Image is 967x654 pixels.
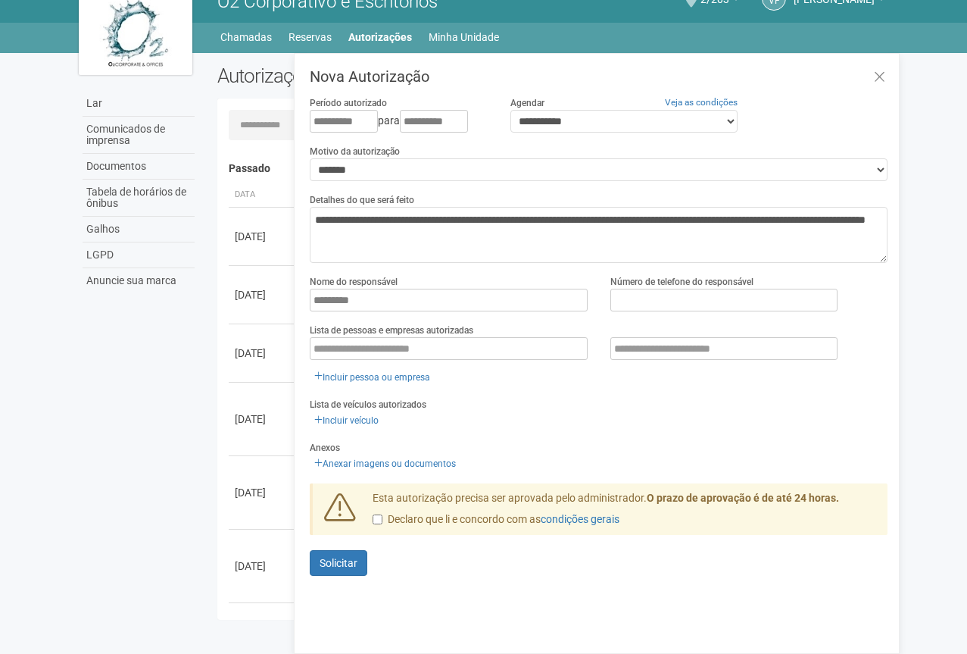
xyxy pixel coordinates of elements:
font: Lista de pessoas e empresas autorizadas [310,325,473,336]
font: Solicitar [320,557,357,569]
input: Declaro que li e concordo com ascondições gerais [373,515,382,524]
font: Minha Unidade [429,31,499,43]
font: Anuncie sua marca [86,274,176,286]
font: Data [235,189,255,199]
a: Reservas [289,27,332,48]
a: Incluir pessoa ou empresa [310,368,435,385]
font: Comunicados de imprensa [86,123,165,146]
a: LGPD [83,243,195,268]
font: Nome do responsável [310,277,398,287]
a: Anexar imagens ou documentos [310,455,460,472]
font: Anexos [310,443,340,453]
font: para [378,114,400,127]
a: Chamadas [220,27,272,48]
font: Lista de veículos autorizados [310,399,426,410]
font: [DATE] [235,487,266,499]
font: Anexar imagens ou documentos [323,458,456,469]
a: Comunicados de imprensa [83,117,195,154]
font: Passado [229,162,270,174]
a: Autorizações [348,27,412,48]
font: [DATE] [235,560,266,572]
font: Número de telefone do responsável [610,277,753,287]
font: [DATE] [235,413,266,425]
font: Autorizações [217,64,321,87]
font: Chamadas [220,31,272,43]
font: Galhos [86,223,120,235]
font: Documentos [86,160,146,172]
font: Declaro que li e concordo com as [388,513,541,525]
font: [DATE] [235,289,266,301]
font: Tabela de horários de ônibus [86,186,186,209]
font: [DATE] [235,347,266,359]
a: Documentos [83,154,195,180]
font: [DATE] [235,230,266,243]
font: Nova Autorização [310,67,429,86]
font: Detalhes do que será feito [310,195,414,205]
font: Autorizações [348,31,412,43]
button: Solicitar [310,550,367,576]
a: Veja as condições [665,97,738,108]
a: condições gerais [541,513,619,525]
font: Esta autorização precisa ser aprovada pelo administrador. [373,492,647,504]
a: Galhos [83,217,195,243]
font: O prazo de aprovação é de até 24 horas. [647,492,839,504]
a: Tabela de horários de ônibus [83,180,195,217]
a: Minha Unidade [429,27,499,48]
font: Agendar [510,98,544,108]
a: Anuncie sua marca [83,268,195,293]
a: Incluir veículo [310,411,383,429]
font: Reservas [289,31,332,43]
a: Lar [83,91,195,117]
font: Incluir pessoa ou empresa [323,372,430,383]
font: Incluir veículo [323,415,379,426]
font: Lar [86,97,102,109]
font: LGPD [86,249,114,261]
font: Período autorizado [310,98,387,108]
font: Motivo da autorização [310,146,400,157]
